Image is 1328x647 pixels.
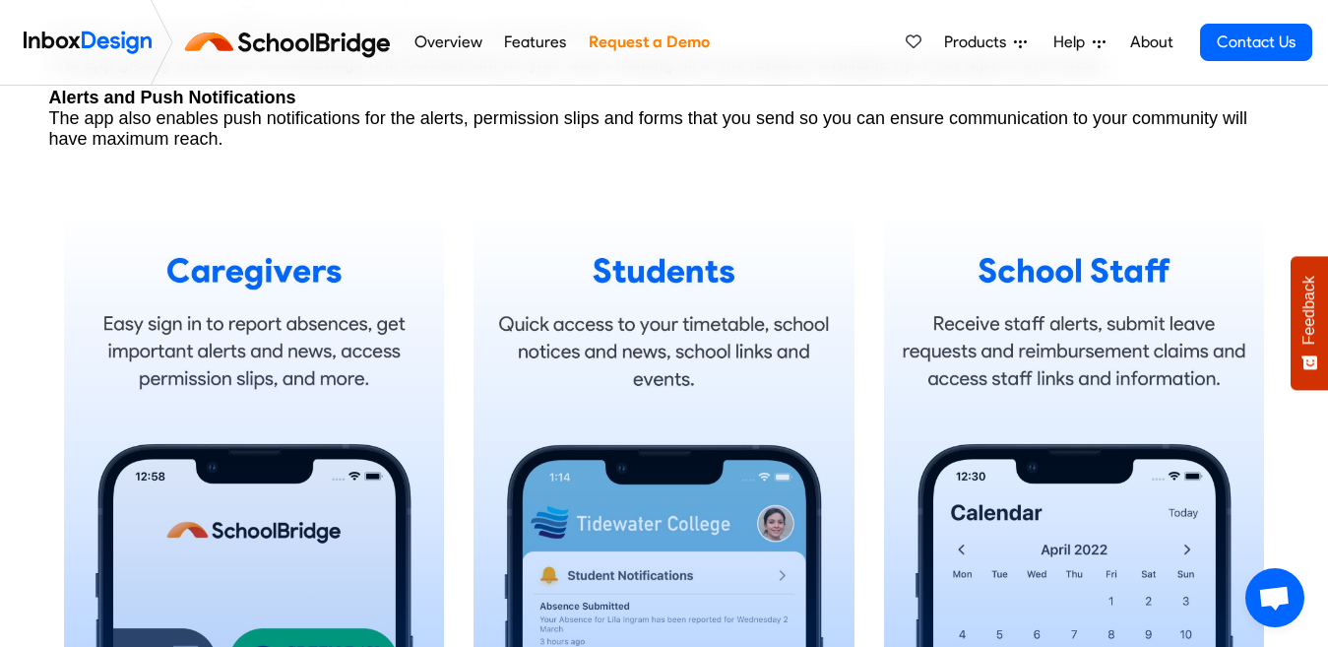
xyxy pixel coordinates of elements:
a: Overview [409,23,487,62]
strong: Alerts and Push Notifications [49,88,296,107]
a: Products [936,23,1035,62]
a: Request a Demo [583,23,715,62]
button: Feedback - Show survey [1291,256,1328,390]
span: The app also enables push notifications for the alerts, permission slips and forms that you send ... [49,108,1248,149]
img: schoolbridge logo [181,19,403,66]
a: Features [499,23,572,62]
a: Help [1045,23,1113,62]
div: Open chat [1245,568,1304,627]
span: Feedback [1300,276,1318,345]
span: Products [944,31,1014,54]
span: Help [1053,31,1093,54]
a: Contact Us [1200,24,1312,61]
a: About [1124,23,1178,62]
